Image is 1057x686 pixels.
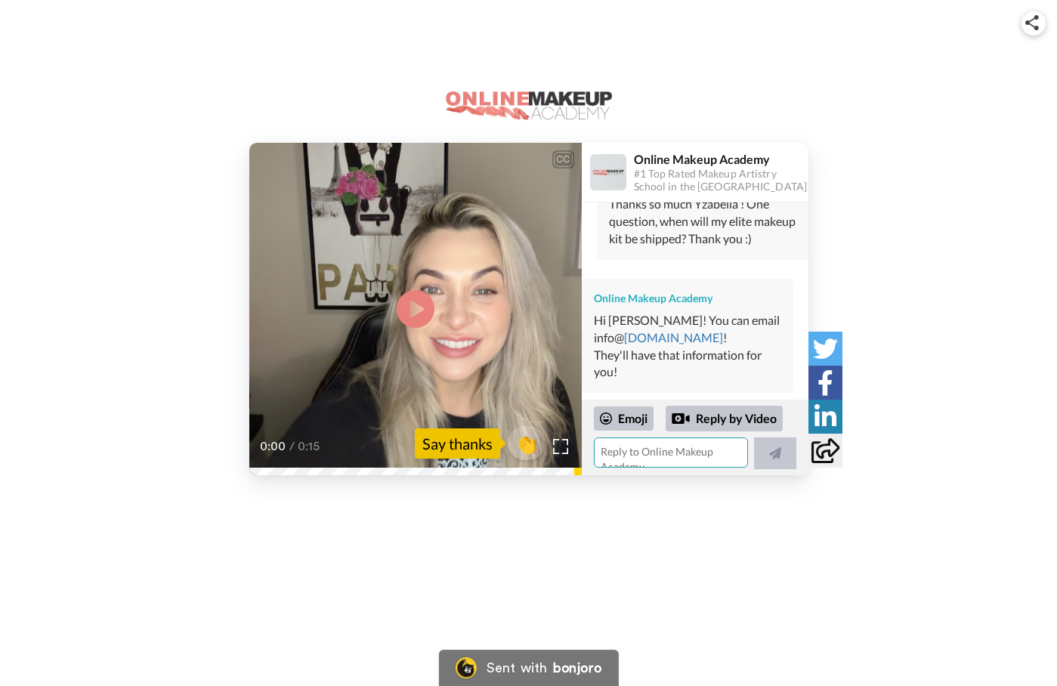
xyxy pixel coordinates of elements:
span: 0:00 [260,437,286,456]
span: / [289,437,295,456]
div: Thanks so much Yzabella ! One question, when will my elite makeup kit be shipped? Thank you :) [609,196,796,248]
a: [DOMAIN_NAME] [624,330,723,345]
div: Emoji [594,406,654,431]
div: Hi [PERSON_NAME]! You can email info@ ! They'll have that information for you! [594,312,781,381]
div: Online Makeup Academy [594,291,781,306]
div: Say thanks [415,428,500,459]
span: 0:15 [298,437,324,456]
img: Full screen [553,439,568,454]
img: logo [446,91,612,120]
img: Profile Image [590,154,626,190]
button: 👏 [508,426,545,460]
div: Reply by Video [666,406,783,431]
div: #1 Top Rated Makeup Artistry School in the [GEOGRAPHIC_DATA] [634,168,808,193]
div: Reply by Video [672,409,690,428]
div: Online Makeup Academy [634,152,808,166]
img: ic_share.svg [1025,15,1039,30]
span: 👏 [508,431,545,456]
div: CC [554,152,573,167]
